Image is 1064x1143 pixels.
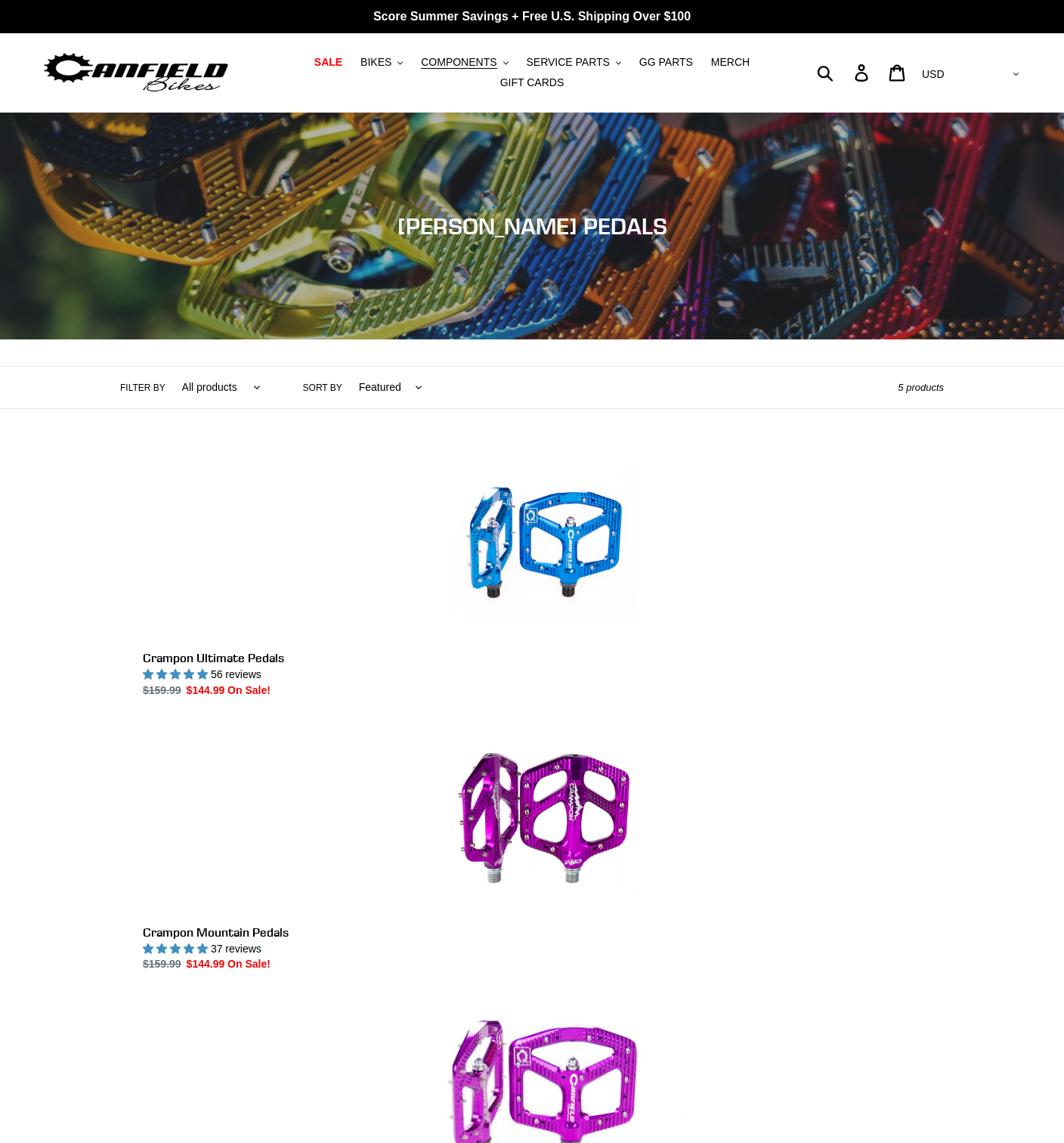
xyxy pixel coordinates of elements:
button: COMPONENTS [413,52,515,73]
a: MERCH [704,52,757,73]
input: Search [825,56,864,89]
span: GIFT CARDS [500,76,564,89]
img: Canfield Bikes [42,49,230,97]
a: GG PARTS [632,52,701,73]
span: SALE [314,56,342,69]
button: SERVICE PARTS [518,52,628,73]
a: GIFT CARDS [493,73,572,93]
span: SERVICE PARTS [526,56,609,69]
span: BIKES [360,56,391,69]
a: SALE [307,52,350,73]
span: MERCH [711,56,750,69]
span: COMPONENTS [421,56,496,69]
span: GG PARTS [639,56,693,69]
span: 5 products [898,382,944,393]
button: BIKES [353,52,410,73]
label: Sort by [303,381,342,395]
label: Filter by [120,381,165,395]
span: [PERSON_NAME] PEDALS [397,212,667,240]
